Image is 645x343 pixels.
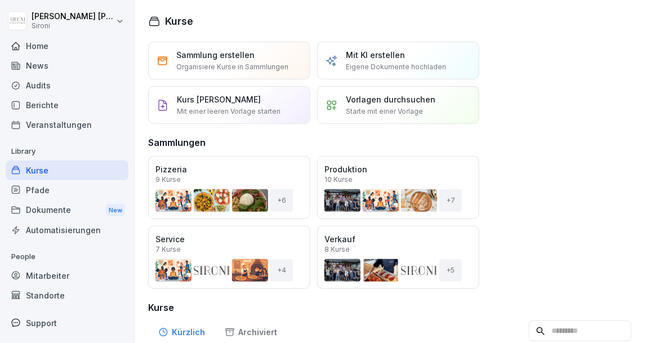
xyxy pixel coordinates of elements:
a: Kurse [6,161,128,180]
a: Mitarbeiter [6,266,128,286]
a: Audits [6,75,128,95]
a: Berichte [6,95,128,115]
p: Mit KI erstellen [346,49,405,61]
p: Produktion [324,163,472,175]
p: 7 Kurse [155,246,181,253]
p: 10 Kurse [324,176,353,183]
p: 8 Kurse [324,246,350,253]
h1: Kurse [165,14,193,29]
p: Library [6,142,128,161]
p: Eigene Dokumente hochladen [346,62,446,72]
a: Verkauf8 Kurse+5 [317,226,479,289]
div: Support [6,313,128,333]
p: Mit einer leeren Vorlage starten [177,106,281,117]
p: Sironi [32,22,114,30]
p: Verkauf [324,233,472,245]
p: Organisiere Kurse in Sammlungen [176,62,288,72]
p: [PERSON_NAME] [PERSON_NAME] [32,12,114,21]
p: Vorlagen durchsuchen [346,93,435,105]
h3: Kurse [148,301,631,314]
div: + 4 [270,259,293,282]
div: Dokumente [6,200,128,221]
h3: Sammlungen [148,136,206,149]
a: News [6,56,128,75]
div: + 6 [270,189,293,212]
p: People [6,248,128,266]
a: Service7 Kurse+4 [148,226,310,289]
p: Kurs [PERSON_NAME] [177,93,261,105]
p: Starte mit einer Vorlage [346,106,423,117]
a: Produktion10 Kurse+7 [317,156,479,219]
a: Veranstaltungen [6,115,128,135]
a: Pizzeria9 Kurse+6 [148,156,310,219]
div: + 7 [439,189,462,212]
p: Sammlung erstellen [176,49,255,61]
p: Service [155,233,303,245]
p: Pizzeria [155,163,303,175]
p: 9 Kurse [155,176,181,183]
a: Automatisierungen [6,220,128,240]
a: Home [6,36,128,56]
a: DokumenteNew [6,200,128,221]
a: Pfade [6,180,128,200]
div: New [106,204,125,217]
a: Standorte [6,286,128,305]
div: + 5 [439,259,462,282]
